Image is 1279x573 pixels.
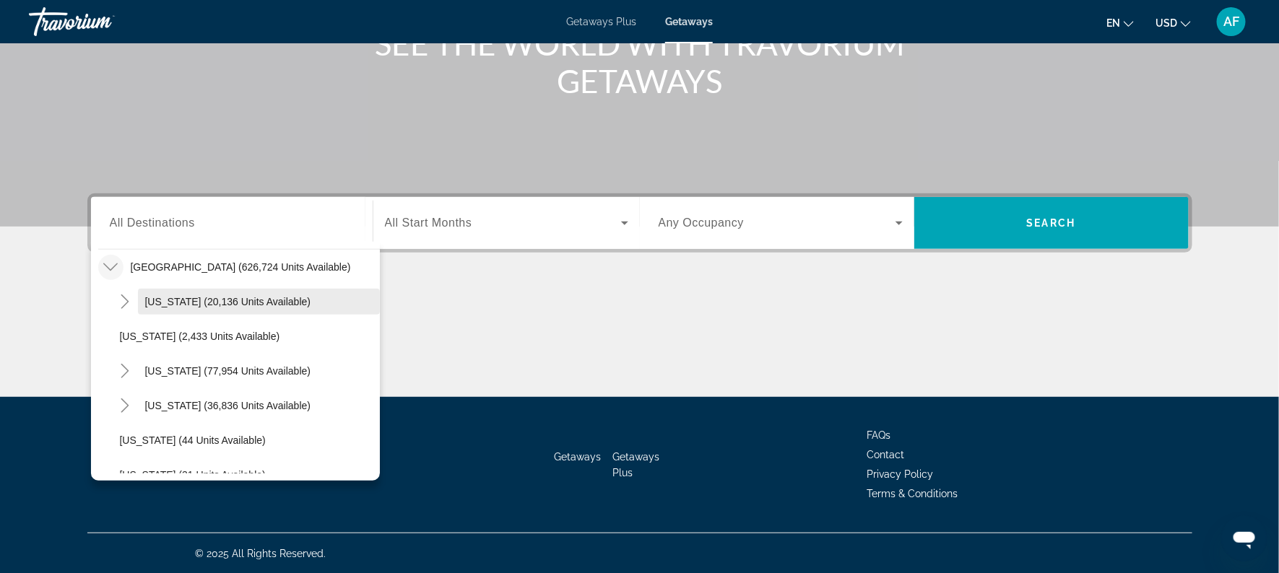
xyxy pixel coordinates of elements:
[123,254,380,280] button: [GEOGRAPHIC_DATA] (626,724 units available)
[867,488,958,499] a: Terms & Conditions
[145,296,311,307] span: [US_STATE] (20,136 units available)
[145,365,311,377] span: [US_STATE] (77,954 units available)
[1027,217,1076,229] span: Search
[113,359,138,384] button: Toggle California (77,954 units available)
[369,25,911,100] h1: SEE THE WORLD WITH TRAVORIUM GETAWAYS
[98,255,123,280] button: Toggle United States (626,724 units available)
[1213,6,1250,37] button: User Menu
[138,393,380,419] button: [US_STATE] (36,836 units available)
[120,331,280,342] span: [US_STATE] (2,433 units available)
[554,451,601,463] a: Getaways
[113,289,138,315] button: Toggle Arizona (20,136 units available)
[659,216,745,229] span: Any Occupancy
[867,429,891,441] a: FAQs
[1106,17,1120,29] span: en
[120,469,266,481] span: [US_STATE] (31 units available)
[91,197,1189,249] div: Search widget
[867,468,934,480] a: Privacy Policy
[113,323,380,349] button: [US_STATE] (2,433 units available)
[665,16,713,27] a: Getaways
[145,400,311,411] span: [US_STATE] (36,836 units available)
[1223,14,1239,29] span: AF
[113,427,380,453] button: [US_STATE] (44 units available)
[1156,17,1177,29] span: USD
[131,261,351,273] span: [GEOGRAPHIC_DATA] (626,724 units available)
[914,197,1189,249] button: Search
[385,216,472,229] span: All Start Months
[113,393,138,419] button: Toggle Colorado (36,836 units available)
[110,216,195,229] span: All Destinations
[1221,515,1267,561] iframe: Button to launch messaging window
[867,449,905,460] a: Contact
[138,289,380,315] button: [US_STATE] (20,136 units available)
[138,358,380,384] button: [US_STATE] (77,954 units available)
[29,3,173,40] a: Travorium
[1156,12,1191,33] button: Change currency
[120,434,266,446] span: [US_STATE] (44 units available)
[566,16,636,27] a: Getaways Plus
[113,462,380,488] button: [US_STATE] (31 units available)
[612,451,659,478] a: Getaways Plus
[1106,12,1134,33] button: Change language
[196,548,326,559] span: © 2025 All Rights Reserved.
